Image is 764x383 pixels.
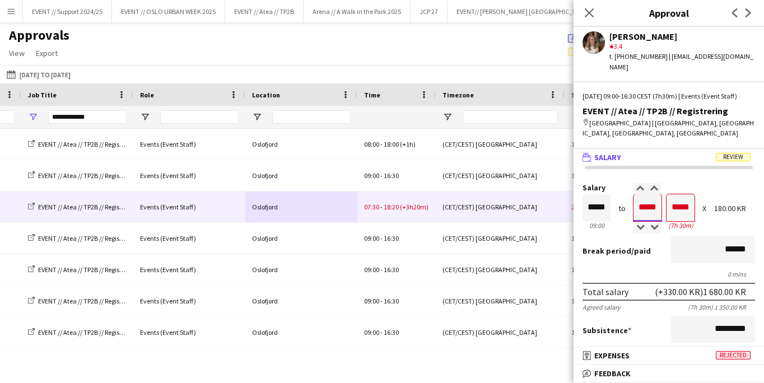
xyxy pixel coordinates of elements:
[380,203,383,211] span: -
[411,1,448,22] button: JCP 27
[380,234,383,242] span: -
[364,171,379,180] span: 09:00
[384,234,399,242] span: 16:30
[23,1,112,22] button: EVENT // Support 2024/25
[28,234,138,242] a: EVENT // Atea // TP2B // Registrering
[245,129,357,160] div: Oslofjord
[31,46,62,60] a: Export
[364,203,379,211] span: 07:30
[594,351,630,361] span: Expenses
[571,265,603,274] span: 1 650.00 KR
[28,328,138,337] a: EVENT // Atea // TP2B // Registrering
[716,153,751,161] span: Review
[245,160,357,191] div: Oslofjord
[702,204,706,213] div: X
[245,286,357,316] div: Oslofjord
[436,286,565,316] div: (CET/CEST) [GEOGRAPHIC_DATA]
[245,317,357,348] div: Oslofjord
[364,234,379,242] span: 09:00
[400,203,428,211] span: (+3h20m)
[594,368,631,379] span: Feedback
[618,204,626,213] div: to
[38,203,138,211] span: EVENT // Atea // TP2B // Registrering
[38,328,138,337] span: EVENT // Atea // TP2B // Registrering
[571,234,603,242] span: 1 650.00 KR
[571,171,603,180] span: 1 650.00 KR
[38,234,138,242] span: EVENT // Atea // TP2B // Registrering
[436,191,565,222] div: (CET/CEST) [GEOGRAPHIC_DATA]
[655,286,746,297] div: (+330.00 KR) 1 680.00 KR
[436,129,565,160] div: (CET/CEST) [GEOGRAPHIC_DATA]
[245,348,357,379] div: Oslofjord
[384,171,399,180] span: 16:30
[380,328,383,337] span: -
[609,31,755,41] div: [PERSON_NAME]
[4,68,73,81] button: [DATE] to [DATE]
[28,265,138,274] a: EVENT // Atea // TP2B // Registrering
[583,286,628,297] div: Total salary
[245,254,357,285] div: Oslofjord
[574,365,764,382] mat-expansion-panel-header: Feedback
[571,35,600,42] span: Approved
[304,1,411,22] button: Arena // A Walk in the Park 2025
[568,32,650,43] span: 960 of 4025
[133,254,245,285] div: Events (Event Staff)
[384,328,399,337] span: 16:30
[133,286,245,316] div: Events (Event Staff)
[364,91,380,99] span: Time
[568,46,623,56] span: 100
[442,91,474,99] span: Timezone
[38,265,138,274] span: EVENT // Atea // TP2B // Registrering
[252,112,262,122] button: Open Filter Menu
[571,297,603,305] span: 1 650.00 KR
[609,52,755,72] div: t. [PHONE_NUMBER] | [EMAIL_ADDRESS][DOMAIN_NAME]
[583,246,631,256] span: Break period
[28,91,57,99] span: Job Title
[688,303,755,311] div: (7h 30m) 1 350.00 KR
[583,246,651,256] label: /paid
[436,317,565,348] div: (CET/CEST) [GEOGRAPHIC_DATA]
[436,348,565,379] div: (CET/CEST) [GEOGRAPHIC_DATA]
[112,1,225,22] button: EVENT // OSLO URBAN WEEK 2025
[571,203,603,211] span: 2 490.00 KR
[667,221,695,230] div: 7h 30m
[384,297,399,305] span: 16:30
[133,191,245,222] div: Events (Event Staff)
[364,297,379,305] span: 09:00
[442,112,453,122] button: Open Filter Menu
[436,254,565,285] div: (CET/CEST) [GEOGRAPHIC_DATA]
[583,118,755,138] div: [GEOGRAPHIC_DATA] | [GEOGRAPHIC_DATA], [GEOGRAPHIC_DATA], [GEOGRAPHIC_DATA], [GEOGRAPHIC_DATA]
[225,1,304,22] button: EVENT // Atea // TP2B
[384,265,399,274] span: 16:30
[384,140,399,148] span: 18:00
[38,297,138,305] span: EVENT // Atea // TP2B // Registrering
[583,325,631,335] label: Subsistence
[400,140,416,148] span: (+1h)
[609,41,755,52] div: 3.4
[28,203,138,211] a: EVENT // Atea // TP2B // Registrering
[380,297,383,305] span: -
[716,351,751,359] span: Rejected
[583,106,755,116] div: EVENT // Atea // TP2B // Registrering
[133,348,245,379] div: Events (Event Staff)
[48,110,127,124] input: Job Title Filter Input
[583,270,755,278] div: 0 mins
[574,347,764,364] mat-expansion-panel-header: ExpensesRejected
[38,171,138,180] span: EVENT // Atea // TP2B // Registrering
[583,303,621,311] div: Agreed salary
[384,203,399,211] span: 18:20
[160,110,239,124] input: Role Filter Input
[594,152,621,162] span: Salary
[4,46,29,60] a: View
[36,48,58,58] span: Export
[574,149,764,166] mat-expansion-panel-header: SalaryReview
[38,140,164,148] span: EVENT // Atea // TP2B // Registrering partnere
[436,223,565,254] div: (CET/CEST) [GEOGRAPHIC_DATA]
[571,140,603,148] span: 1 800.00 KR
[245,223,357,254] div: Oslofjord
[140,112,150,122] button: Open Filter Menu
[28,140,164,148] a: EVENT // Atea // TP2B // Registrering partnere
[583,91,755,101] div: [DATE] 09:00-16:30 CEST (7h30m) | Events (Event Staff)
[583,221,611,230] div: 09:00
[133,223,245,254] div: Events (Event Staff)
